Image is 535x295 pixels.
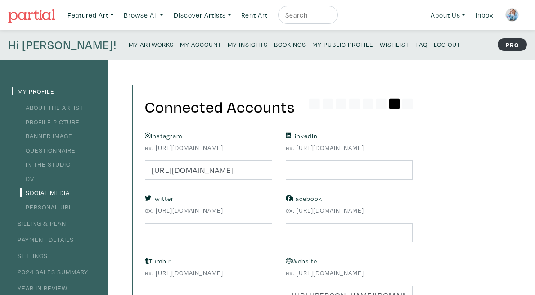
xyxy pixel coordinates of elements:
[286,131,318,141] label: LinkedIn
[12,268,88,276] a: 2024 Sales Summary
[380,38,409,50] a: Wishlist
[20,203,72,211] a: Personal URL
[170,6,235,24] a: Discover Artists
[12,87,54,95] a: My Profile
[434,38,460,50] a: Log Out
[20,103,83,112] a: About the Artist
[180,40,221,49] small: My Account
[415,40,427,49] small: FAQ
[63,6,118,24] a: Featured Art
[145,194,174,204] label: Twitter
[12,235,74,244] a: Payment Details
[434,40,460,49] small: Log Out
[312,38,373,50] a: My Public Profile
[237,6,272,24] a: Rent Art
[145,143,272,153] small: ex. [URL][DOMAIN_NAME]
[145,205,272,215] small: ex. [URL][DOMAIN_NAME]
[312,40,373,49] small: My Public Profile
[12,219,66,227] a: Billing & Plan
[20,118,80,126] a: Profile Picture
[284,9,329,21] input: Search
[129,38,174,50] a: My Artworks
[129,40,174,49] small: My Artworks
[145,131,182,141] label: Instagram
[498,38,527,51] strong: PRO
[274,38,306,50] a: Bookings
[286,194,322,204] label: Facebook
[145,268,272,278] small: ex. [URL][DOMAIN_NAME]
[380,40,409,49] small: Wishlist
[8,38,117,52] h4: Hi [PERSON_NAME]!
[180,38,221,50] a: My Account
[145,97,413,117] h2: Connected Accounts
[505,8,519,22] img: phpThumb.php
[20,160,71,168] a: In the Studio
[228,40,268,49] small: My Insights
[286,256,317,266] label: Website
[20,132,72,140] a: Banner Image
[145,256,171,266] label: Tumblr
[415,38,427,50] a: FAQ
[20,174,34,183] a: CV
[12,251,48,260] a: Settings
[286,143,413,153] small: ex. [URL][DOMAIN_NAME]
[472,6,497,24] a: Inbox
[286,268,413,278] small: ex. [URL][DOMAIN_NAME]
[274,40,306,49] small: Bookings
[228,38,268,50] a: My Insights
[12,284,67,292] a: Year in Review
[427,6,470,24] a: About Us
[120,6,167,24] a: Browse All
[286,205,413,215] small: ex. [URL][DOMAIN_NAME]
[20,188,70,197] a: Social Media
[20,146,76,154] a: Questionnaire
